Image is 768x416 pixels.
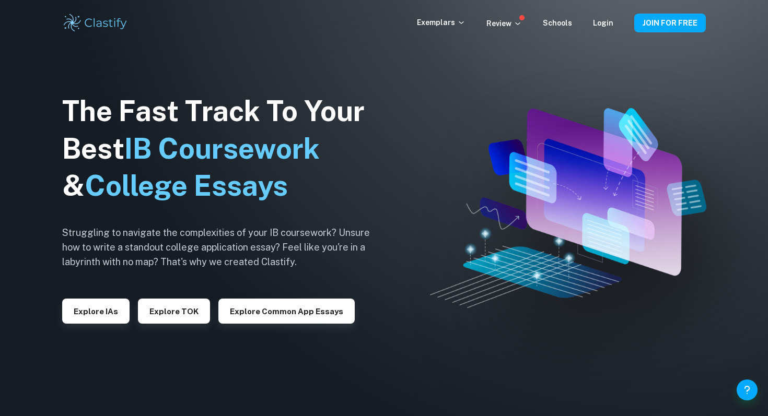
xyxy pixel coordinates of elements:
span: College Essays [85,169,288,202]
a: Explore IAs [62,306,130,316]
button: Explore TOK [138,299,210,324]
h6: Struggling to navigate the complexities of your IB coursework? Unsure how to write a standout col... [62,225,386,269]
a: Explore TOK [138,306,210,316]
button: Help and Feedback [737,379,758,400]
span: IB Coursework [124,132,320,165]
p: Review [486,18,522,29]
p: Exemplars [417,17,466,28]
a: Explore Common App essays [218,306,355,316]
button: Explore Common App essays [218,299,355,324]
h1: The Fast Track To Your Best & [62,92,386,205]
button: Explore IAs [62,299,130,324]
a: Login [593,19,613,27]
a: Schools [543,19,572,27]
button: JOIN FOR FREE [634,14,706,32]
img: Clastify logo [62,13,129,33]
img: Clastify hero [430,108,706,308]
